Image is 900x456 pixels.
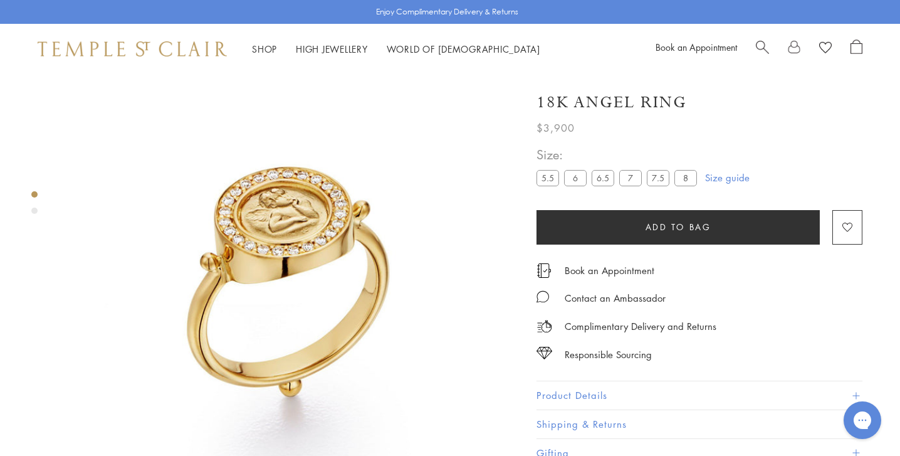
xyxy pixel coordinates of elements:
[536,381,862,410] button: Product Details
[565,263,654,277] a: Book an Appointment
[565,347,652,363] div: Responsible Sourcing
[252,41,540,57] nav: Main navigation
[647,170,669,186] label: 7.5
[646,220,711,234] span: Add to bag
[376,6,518,18] p: Enjoy Complimentary Delivery & Returns
[38,41,227,56] img: Temple St. Clair
[31,188,38,224] div: Product gallery navigation
[536,144,702,165] span: Size:
[387,43,540,55] a: World of [DEMOGRAPHIC_DATA]World of [DEMOGRAPHIC_DATA]
[656,41,737,53] a: Book an Appointment
[536,92,687,114] h1: 18K Angel Ring
[536,210,820,245] button: Add to bag
[850,40,862,58] a: Open Shopping Bag
[564,170,587,186] label: 6
[252,43,277,55] a: ShopShop
[536,120,575,136] span: $3,900
[819,40,832,58] a: View Wishlist
[536,263,552,278] img: icon_appointment.svg
[536,347,552,359] img: icon_sourcing.svg
[565,319,716,334] p: Complimentary Delivery and Returns
[536,170,559,186] label: 5.5
[674,170,697,186] label: 8
[592,170,614,186] label: 6.5
[536,290,549,303] img: MessageIcon-01_2.svg
[565,290,666,306] div: Contact an Ambassador
[837,397,887,443] iframe: Gorgias live chat messenger
[705,171,750,184] a: Size guide
[619,170,642,186] label: 7
[296,43,368,55] a: High JewelleryHigh Jewellery
[756,40,769,58] a: Search
[536,410,862,438] button: Shipping & Returns
[536,319,552,334] img: icon_delivery.svg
